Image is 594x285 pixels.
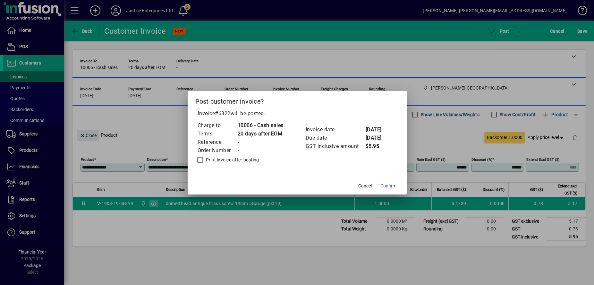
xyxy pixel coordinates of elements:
[197,130,237,138] td: Terms
[237,130,284,138] td: 20 days after EOM
[237,121,284,130] td: 10006 - Cash sales
[215,110,231,117] span: #6322
[205,157,259,163] label: Print invoice after posting
[365,142,391,151] td: $5.95
[197,146,237,155] td: Order Number
[305,134,365,142] td: Due date
[380,183,396,189] span: Confirm
[197,138,237,146] td: Reference
[355,180,375,192] button: Cancel
[237,138,284,146] td: -
[305,125,365,134] td: Invoice date
[358,183,372,189] span: Cancel
[365,125,391,134] td: [DATE]
[188,91,407,109] h2: Post customer invoice?
[365,134,391,142] td: [DATE]
[237,146,284,155] td: -
[197,121,237,130] td: Charge to
[195,110,399,117] p: Invoice will be posted .
[305,142,365,151] td: GST inclusive amount
[378,180,399,192] button: Confirm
